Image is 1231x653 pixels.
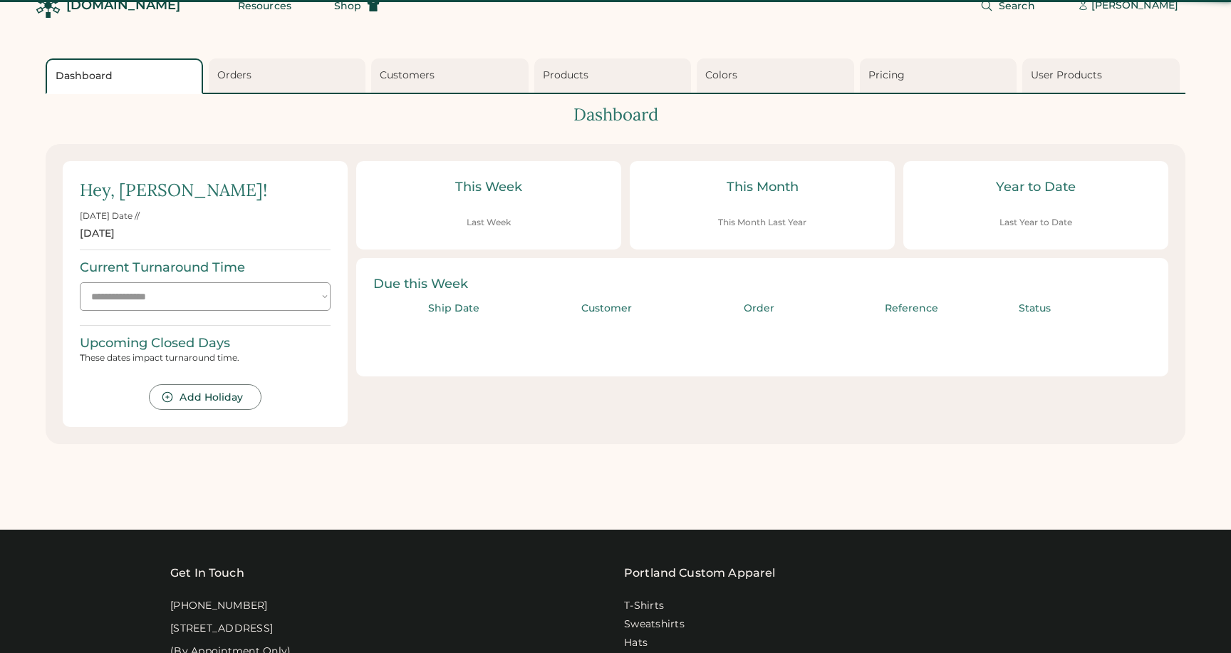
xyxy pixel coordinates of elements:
div: Due this Week [373,275,1151,293]
div: [DATE] Date // [80,210,140,222]
div: Status [992,302,1077,316]
div: Hey, [PERSON_NAME]! [80,178,267,202]
span: Search [999,1,1035,11]
div: This Week [373,178,604,196]
div: Reference [839,302,983,316]
div: Products [543,68,687,83]
div: Last Week [467,217,511,229]
div: Colors [705,68,850,83]
div: These dates impact turnaround time. [80,352,331,364]
div: Ship Date [382,302,526,316]
div: Get In Touch [170,565,244,582]
div: Order [687,302,831,316]
a: Hats [624,636,648,650]
div: [DATE] [80,227,115,241]
div: Dashboard [56,69,197,83]
div: Pricing [868,68,1013,83]
div: [PHONE_NUMBER] [170,599,268,613]
div: Orders [217,68,362,83]
div: This Month Last Year [718,217,806,229]
div: Customers [380,68,524,83]
a: T-Shirts [624,599,664,613]
div: This Month [647,178,878,196]
button: Add Holiday [149,384,261,410]
div: [STREET_ADDRESS] [170,622,273,636]
div: Customer [534,302,678,316]
div: Last Year to Date [999,217,1072,229]
div: User Products [1031,68,1175,83]
a: Sweatshirts [624,617,685,632]
div: Upcoming Closed Days [80,334,230,352]
div: Current Turnaround Time [80,259,245,277]
div: Year to Date [920,178,1151,196]
span: Shop [334,1,361,11]
a: Portland Custom Apparel [624,565,775,582]
div: Dashboard [46,103,1185,127]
